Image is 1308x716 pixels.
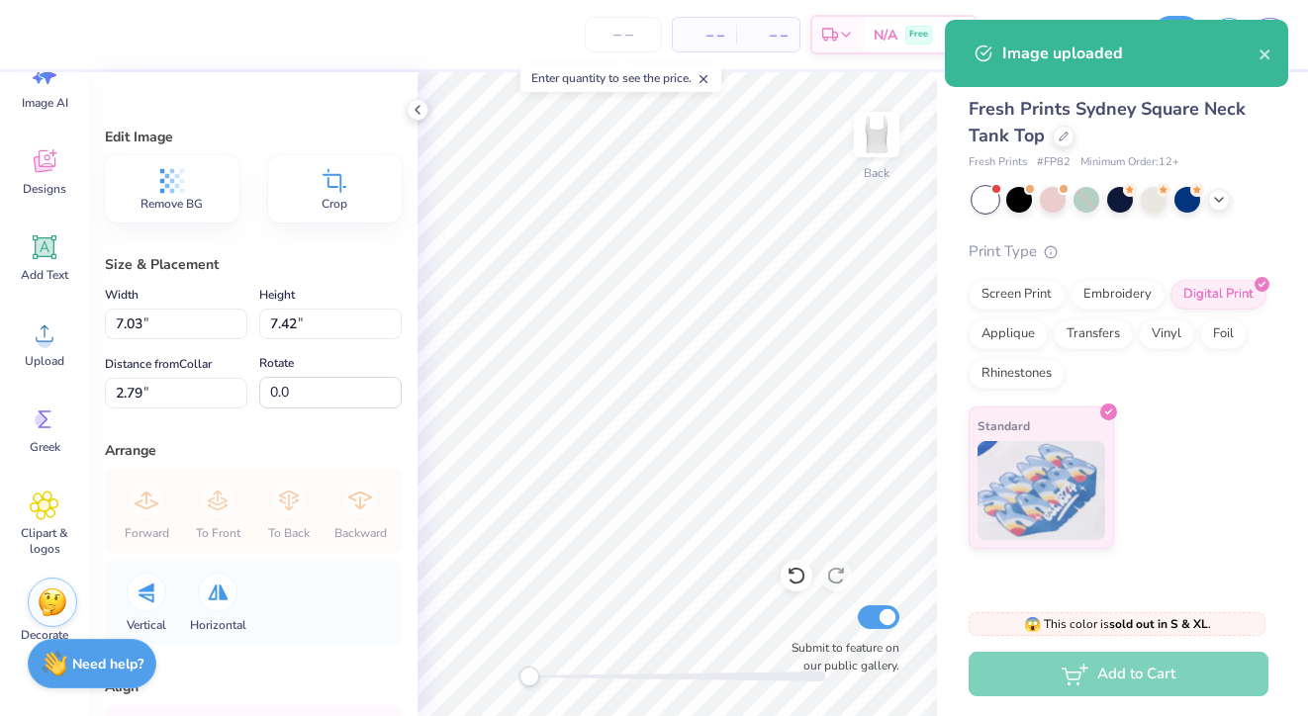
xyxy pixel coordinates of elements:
[986,15,1132,54] input: Untitled Design
[72,655,143,673] strong: Need help?
[21,267,68,283] span: Add Text
[105,254,402,275] div: Size & Placement
[874,25,897,45] span: N/A
[12,525,77,557] span: Clipart & logos
[969,319,1048,349] div: Applique
[978,415,1030,436] span: Standard
[105,440,402,461] div: Arrange
[1200,319,1247,349] div: Foil
[1024,615,1211,633] span: This color is .
[969,154,1027,171] span: Fresh Prints
[748,25,788,45] span: – –
[105,283,139,307] label: Width
[21,627,68,643] span: Decorate
[105,676,402,697] div: Align
[190,617,246,633] span: Horizontal
[259,351,294,375] label: Rotate
[864,164,889,182] div: Back
[685,25,724,45] span: – –
[1259,42,1272,65] button: close
[969,280,1065,310] div: Screen Print
[1071,280,1165,310] div: Embroidery
[781,639,899,674] label: Submit to feature on our public gallery.
[105,127,402,147] div: Edit Image
[909,28,928,42] span: Free
[1080,154,1179,171] span: Minimum Order: 12 +
[585,17,662,52] input: – –
[259,283,295,307] label: Height
[519,667,539,686] div: Accessibility label
[140,196,203,212] span: Remove BG
[1109,616,1208,632] strong: sold out in S & XL
[1002,42,1259,65] div: Image uploaded
[978,441,1105,540] img: Standard
[1024,615,1041,634] span: 😱
[30,439,60,455] span: Greek
[322,196,347,212] span: Crop
[1037,154,1071,171] span: # FP82
[969,240,1268,263] div: Print Type
[520,64,721,92] div: Enter quantity to see the price.
[1139,319,1194,349] div: Vinyl
[1170,280,1266,310] div: Digital Print
[127,617,166,633] span: Vertical
[22,95,68,111] span: Image AI
[1054,319,1133,349] div: Transfers
[969,359,1065,389] div: Rhinestones
[25,353,64,369] span: Upload
[857,115,896,154] img: Back
[23,181,66,197] span: Designs
[105,352,212,376] label: Distance from Collar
